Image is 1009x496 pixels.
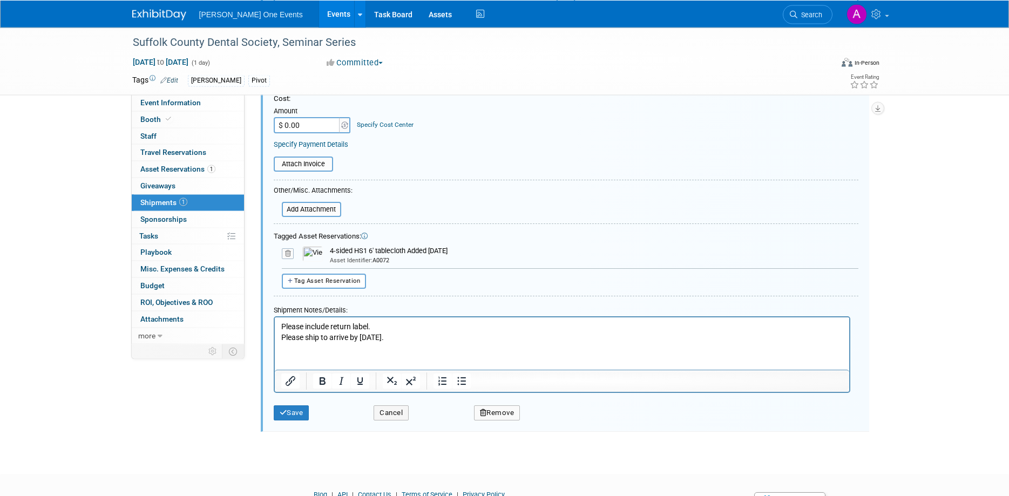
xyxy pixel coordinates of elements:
[132,111,244,127] a: Booth
[140,281,165,289] span: Budget
[302,246,323,262] img: View Images
[132,161,244,177] a: Asset Reservations1
[207,165,215,173] span: 1
[166,115,171,121] i: Booth reservation complete
[140,247,172,256] span: Playbook
[132,228,244,244] a: Tasks
[357,121,414,128] a: Specify Cost Center
[132,211,244,227] a: Sponsorships
[140,114,173,123] span: Booth
[842,58,852,66] img: Format-Inperson.png
[139,231,158,240] span: Tasks
[191,59,210,66] span: (1 day)
[132,244,244,260] a: Playbook
[132,178,244,194] a: Giveaways
[274,232,858,242] div: Tagged Asset Reservations:
[474,405,520,420] button: Remove
[138,331,155,339] span: more
[160,76,178,84] a: Edit
[854,58,879,66] div: In-Person
[275,317,849,370] iframe: Rich Text Area. Press ALT-0 for help.
[129,32,816,52] div: Suffolk County Dental Society, Seminar Series
[274,405,309,420] button: Save
[281,373,300,389] button: Insert/edit link
[132,57,189,66] span: [DATE] [DATE]
[769,56,880,72] div: Event Format
[132,9,186,20] img: ExhibitDay
[199,10,303,18] span: [PERSON_NAME] One Events
[132,74,178,86] td: Tags
[330,246,858,256] div: 4-sided HS1 6' tablecloth Added [DATE]
[374,405,409,420] button: Cancel
[140,214,187,223] span: Sponsorships
[179,198,187,206] span: 1
[140,297,213,306] span: ROI, Objectives & ROO
[204,344,222,358] td: Personalize Event Tab Strip
[330,257,373,264] span: Asset Identifier:
[140,198,187,206] span: Shipments
[132,194,244,210] a: Shipments1
[132,277,244,294] a: Budget
[140,264,225,273] span: Misc. Expenses & Credits
[140,314,184,323] span: Attachments
[132,94,244,111] a: Event Information
[274,94,858,104] div: Cost:
[132,261,244,277] a: Misc. Expenses & Credits
[797,10,822,18] span: Search
[783,5,832,24] a: Search
[132,128,244,144] a: Staff
[132,144,244,160] a: Travel Reservations
[132,294,244,310] a: ROI, Objectives & ROO
[140,147,206,156] span: Travel Reservations
[274,186,353,198] div: Other/Misc. Attachments:
[282,250,295,257] a: Remove
[847,4,867,24] img: Amanda Bartschi
[155,57,166,66] span: to
[294,277,361,284] span: Tag Asset Reservation
[452,373,471,389] button: Bullet list
[222,344,244,358] td: Toggle Event Tabs
[332,373,350,389] button: Italic
[132,311,244,327] a: Attachments
[140,181,175,189] span: Giveaways
[313,373,331,389] button: Bold
[274,106,352,117] div: Amount
[351,373,369,389] button: Underline
[274,301,850,316] div: Shipment Notes/Details:
[434,373,452,389] button: Numbered list
[383,373,401,389] button: Subscript
[402,373,420,389] button: Superscript
[140,131,157,140] span: Staff
[140,164,215,173] span: Asset Reservations
[850,74,879,79] div: Event Rating
[323,57,387,68] button: Committed
[140,98,201,106] span: Event Information
[330,257,389,264] span: A0072
[274,140,348,148] a: Specify Payment Details
[188,74,245,86] div: [PERSON_NAME]
[132,328,244,344] a: more
[248,74,270,86] div: Pivot
[282,274,367,288] button: Tag Asset Reservation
